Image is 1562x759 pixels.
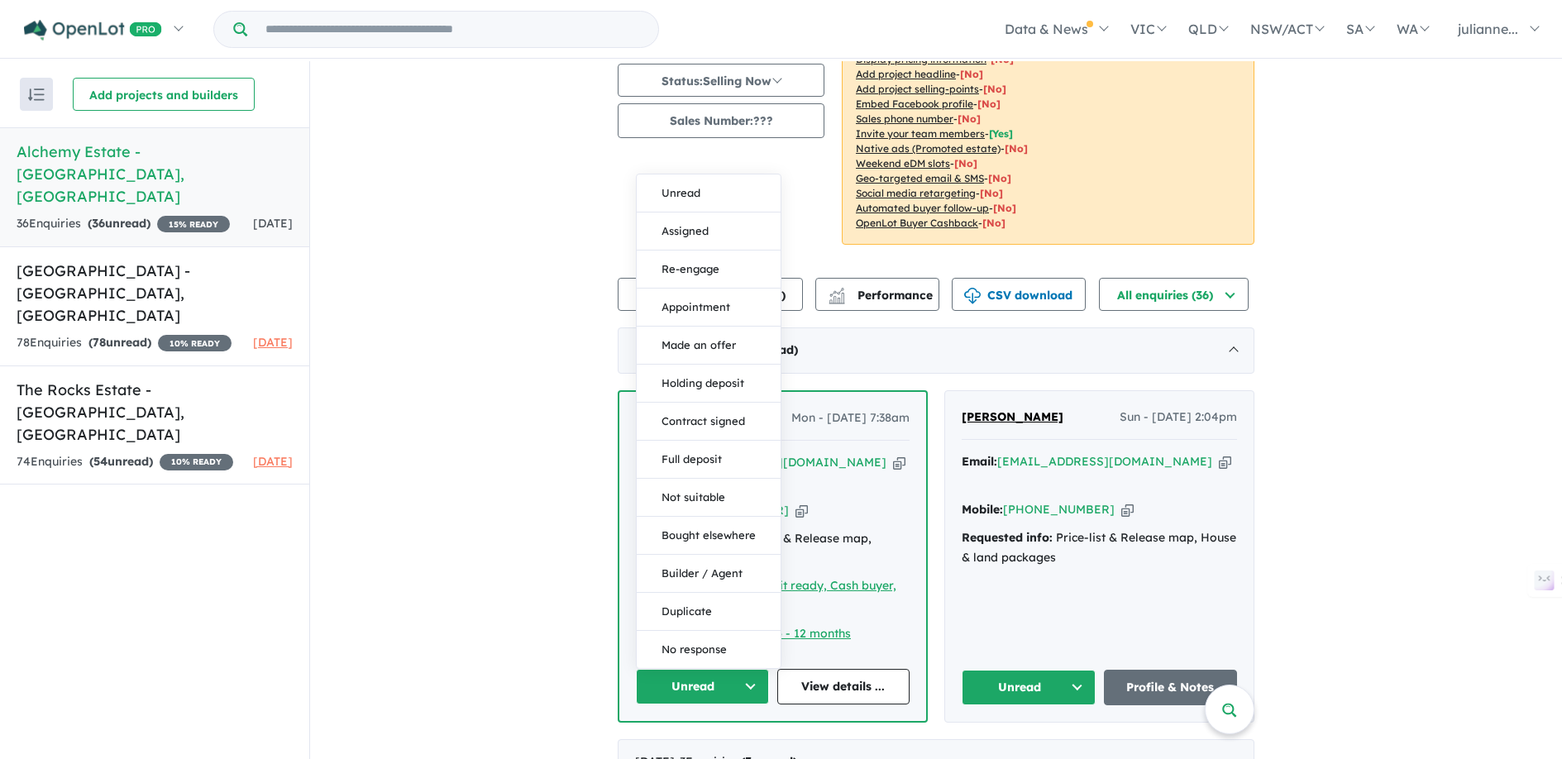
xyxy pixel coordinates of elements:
span: [PERSON_NAME] [962,409,1063,424]
button: Add projects and builders [73,78,255,111]
button: Not suitable [637,479,781,517]
img: download icon [964,288,981,304]
button: Copy [795,502,808,519]
u: Sales phone number [856,112,953,125]
button: Copy [893,454,905,471]
a: [EMAIL_ADDRESS][DOMAIN_NAME] [997,454,1212,469]
span: [ No ] [983,83,1006,95]
span: [No] [980,187,1003,199]
button: Re-engage [637,251,781,289]
button: Full deposit [637,441,781,479]
div: 74 Enquir ies [17,452,233,472]
button: CSV download [952,278,1086,311]
span: 54 [93,454,107,469]
img: line-chart.svg [829,288,844,297]
u: Add project selling-points [856,83,979,95]
span: [No] [993,202,1016,214]
div: Unread [636,174,781,669]
span: Performance [831,288,933,303]
button: Unread [637,174,781,212]
button: Builder / Agent [637,555,781,593]
button: Duplicate [637,593,781,631]
span: [No] [954,157,977,169]
span: julianne... [1458,21,1518,37]
u: OpenLot Buyer Cashback [856,217,978,229]
strong: Requested info: [962,530,1053,545]
span: [DATE] [253,216,293,231]
a: Profile & Notes [1104,670,1238,705]
a: View details ... [777,669,910,704]
button: Bought elsewhere [637,517,781,555]
button: Copy [1121,501,1134,518]
div: [DATE] [618,327,1254,374]
button: Appointment [637,289,781,327]
a: [PHONE_NUMBER] [1003,502,1115,517]
span: Sun - [DATE] 2:04pm [1120,408,1237,427]
button: Team member settings (9) [618,278,803,311]
u: Display pricing information [856,53,986,65]
span: [No] [1005,142,1028,155]
button: Status:Selling Now [618,64,824,97]
span: Mon - [DATE] 7:38am [791,408,910,428]
button: Performance [815,278,939,311]
u: Weekend eDM slots [856,157,950,169]
div: Price-list & Release map, House & land packages [962,528,1237,568]
button: Assigned [637,212,781,251]
u: Native ads (Promoted estate) [856,142,1001,155]
button: All enquiries (36) [1099,278,1249,311]
u: Geo-targeted email & SMS [856,172,984,184]
img: bar-chart.svg [829,293,845,303]
button: Holding deposit [637,365,781,403]
button: No response [637,631,781,668]
strong: Mobile: [962,502,1003,517]
span: 78 [93,335,106,350]
div: 78 Enquir ies [17,333,232,353]
span: 10 % READY [158,335,232,351]
strong: ( unread) [88,335,151,350]
button: Made an offer [637,327,781,365]
input: Try estate name, suburb, builder or developer [251,12,655,47]
a: [PERSON_NAME] [962,408,1063,427]
img: Openlot PRO Logo White [24,20,162,41]
h5: [GEOGRAPHIC_DATA] - [GEOGRAPHIC_DATA] , [GEOGRAPHIC_DATA] [17,260,293,327]
span: 10 % READY [160,454,233,470]
span: [ No ] [960,68,983,80]
img: sort.svg [28,88,45,101]
u: Embed Facebook profile [856,98,973,110]
u: Add project headline [856,68,956,80]
span: [ Yes ] [989,127,1013,140]
strong: ( unread) [88,216,150,231]
strong: Email: [962,454,997,469]
h5: Alchemy Estate - [GEOGRAPHIC_DATA] , [GEOGRAPHIC_DATA] [17,141,293,208]
button: Unread [636,669,769,704]
a: 6 - 12 months [776,626,851,641]
span: [ No ] [977,98,1001,110]
u: Automated buyer follow-up [856,202,989,214]
span: [DATE] [253,454,293,469]
button: Unread [962,670,1096,705]
span: [DATE] [253,335,293,350]
div: 36 Enquir ies [17,214,230,234]
u: Invite your team members [856,127,985,140]
span: [No] [988,172,1011,184]
button: Contract signed [637,403,781,441]
button: Copy [1219,453,1231,470]
span: [ No ] [991,53,1014,65]
u: Social media retargeting [856,187,976,199]
span: 36 [92,216,105,231]
h5: The Rocks Estate - [GEOGRAPHIC_DATA] , [GEOGRAPHIC_DATA] [17,379,293,446]
span: [ No ] [958,112,981,125]
button: Sales Number:??? [618,103,824,138]
span: 15 % READY [157,216,230,232]
strong: ( unread) [89,454,153,469]
span: [No] [982,217,1006,229]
